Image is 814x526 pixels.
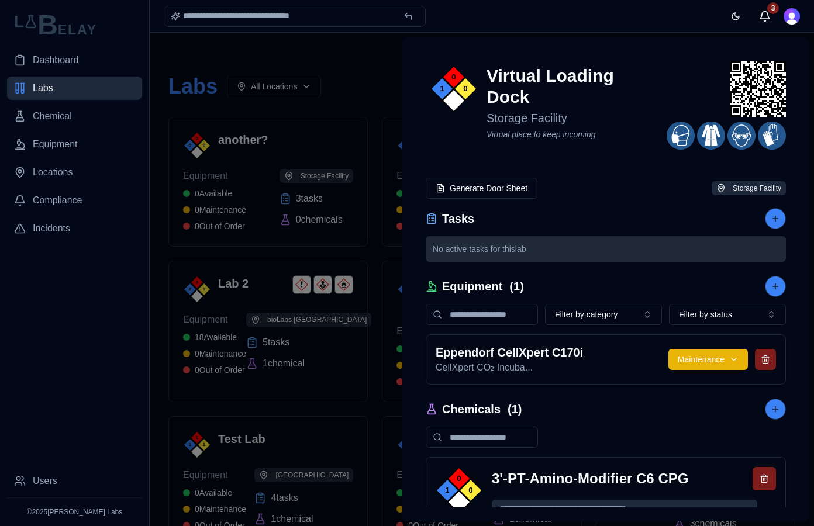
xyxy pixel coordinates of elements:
span: Dashboard [33,53,78,67]
button: Storage Facility [712,181,786,195]
a: Equipment [7,133,142,156]
a: Locations [7,161,142,184]
span: Labs [33,81,53,95]
h3: Equipment [442,278,502,295]
div: Storage Facility [487,110,653,126]
div: Virtual place to keep incoming [487,129,653,140]
img: Lab Belay Logo [7,14,142,34]
div: Edit Lab Details [426,61,657,145]
span: ( 1 ) [509,278,523,295]
button: Add New Equipment to this Lab [765,276,786,297]
span: 0 [457,473,461,485]
div: Virtual Loading Dock [487,65,653,108]
a: Dashboard [7,49,142,72]
img: Ross Martin-Wells [784,8,800,25]
span: Equipment [33,137,78,151]
p: © 2025 [PERSON_NAME] Labs [7,507,142,517]
span: Incidents [33,222,70,236]
button: Maintenance [668,349,748,370]
div: Eppendorf CellXpert C170i [436,344,659,361]
button: Messages (3 unread) [753,5,777,28]
h3: Tasks [442,210,474,227]
span: 0 [468,485,472,496]
a: Chemical [7,105,142,128]
button: Add New Task to this Lab [765,208,786,229]
span: 0 [451,71,456,83]
a: Labs [7,77,142,100]
span: Locations [33,165,73,179]
img: Lab Coat [697,122,725,150]
button: Toggle theme [725,6,746,27]
button: Open user button [784,8,800,25]
div: No active tasks for this lab [426,236,786,262]
a: Compliance [7,189,142,212]
img: Protective Eyewear [727,122,756,150]
span: 1 [445,485,449,496]
a: Users [7,469,142,493]
span: ( 1 ) [508,401,522,417]
button: Generate Door Sheet [426,178,537,199]
span: 0 [463,83,467,95]
button: Filter by status [669,304,786,325]
button: Filter by category [545,304,662,325]
span: Compliance [33,193,82,207]
a: Incidents [7,217,142,240]
div: CellXpert CO₂ Incubator [436,361,659,375]
span: Chemical [33,109,72,123]
span: Users [33,474,57,488]
div: 3 [767,2,779,14]
img: Surgical Mask [667,122,695,150]
h3: Chemicals [442,401,501,417]
img: Gloves [758,122,786,150]
button: Add New Chemical to this Lab [765,399,786,420]
span: 1 [440,83,444,95]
